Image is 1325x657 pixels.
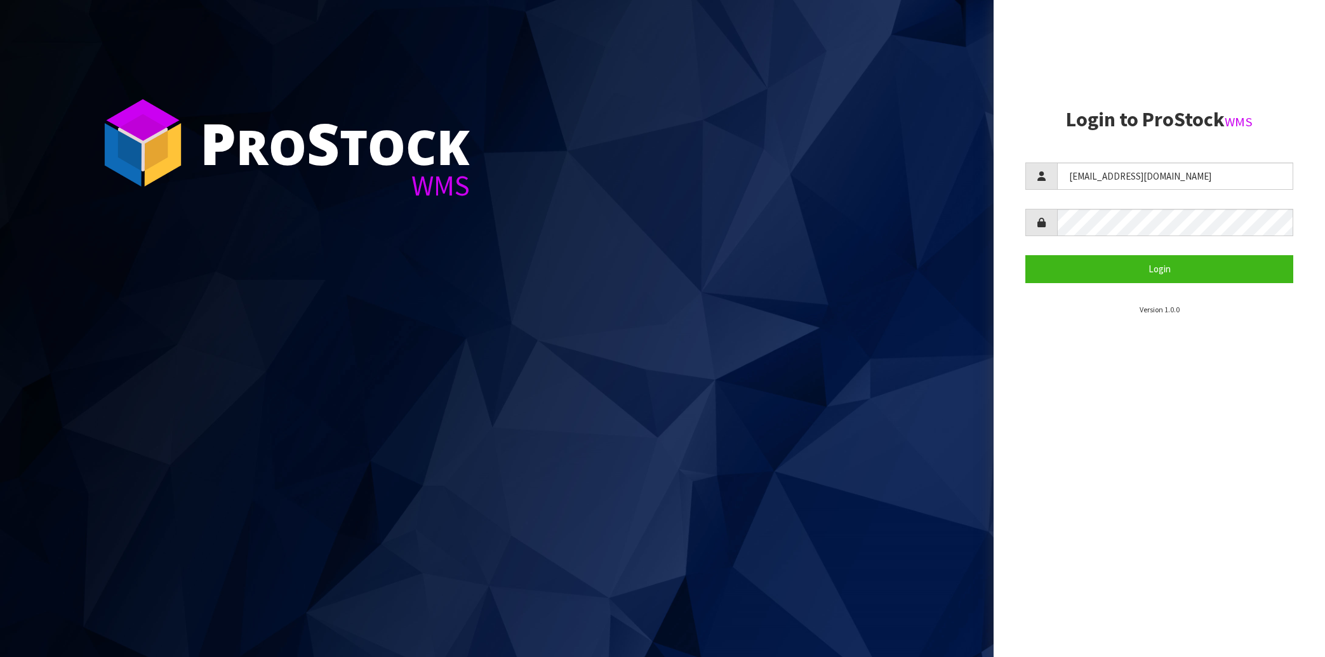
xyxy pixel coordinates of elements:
img: ProStock Cube [95,95,190,190]
span: S [307,104,340,182]
div: ro tock [200,114,470,171]
h2: Login to ProStock [1025,109,1293,131]
input: Username [1057,163,1293,190]
small: WMS [1225,114,1253,130]
small: Version 1.0.0 [1140,305,1180,314]
button: Login [1025,255,1293,282]
span: P [200,104,236,182]
div: WMS [200,171,470,200]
